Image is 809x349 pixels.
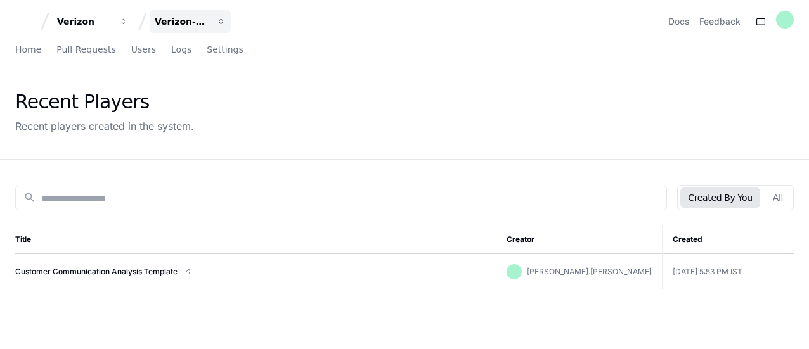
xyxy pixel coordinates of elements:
a: Home [15,35,41,65]
a: Docs [668,15,689,28]
span: Logs [171,46,191,53]
span: Users [131,46,156,53]
a: Users [131,35,156,65]
button: Verizon-Clarify-Billing-Management [150,10,231,33]
div: Recent Players [15,91,194,113]
button: Created By You [680,187,760,208]
span: Settings [207,46,243,53]
span: Pull Requests [56,46,115,53]
span: Home [15,46,41,53]
th: Creator [496,225,662,254]
div: Verizon-Clarify-Billing-Management [155,15,209,28]
a: Logs [171,35,191,65]
button: All [765,187,791,208]
button: Feedback [699,15,741,28]
button: Verizon [52,10,133,33]
span: [PERSON_NAME].[PERSON_NAME] [527,267,652,276]
div: Recent players created in the system. [15,118,194,134]
a: Pull Requests [56,35,115,65]
th: Title [15,225,496,254]
mat-icon: search [23,191,36,204]
th: Created [662,225,794,254]
div: Verizon [57,15,112,28]
td: [DATE] 5:53 PM IST [662,254,794,290]
a: Customer Communication Analysis Template [15,267,178,277]
a: Settings [207,35,243,65]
